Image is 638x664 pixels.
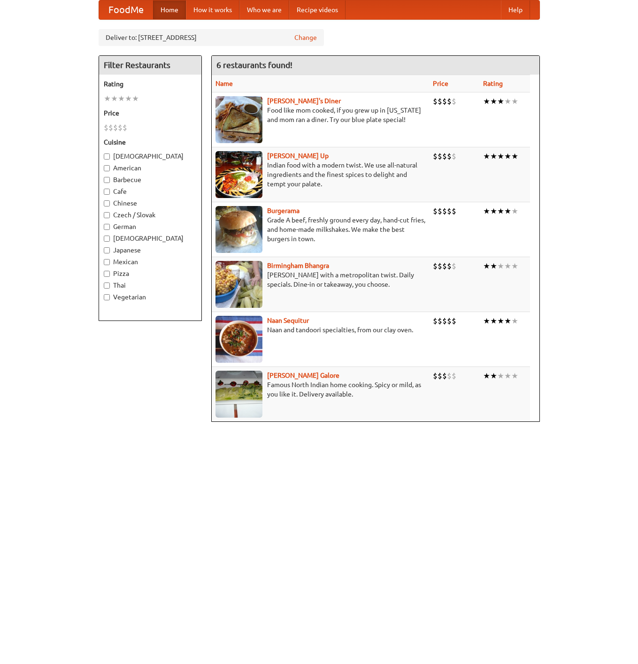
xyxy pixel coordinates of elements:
[501,0,530,19] a: Help
[267,317,309,324] a: Naan Sequitur
[239,0,289,19] a: Who we are
[104,269,197,278] label: Pizza
[215,380,425,399] p: Famous North Indian home cooking. Spicy or mild, as you like it. Delivery available.
[497,371,504,381] li: ★
[104,292,197,302] label: Vegetarian
[118,122,123,133] li: $
[490,316,497,326] li: ★
[104,152,197,161] label: [DEMOGRAPHIC_DATA]
[104,200,110,206] input: Chinese
[511,151,518,161] li: ★
[483,316,490,326] li: ★
[215,316,262,363] img: naansequitur.jpg
[433,151,438,161] li: $
[267,262,329,269] a: Birmingham Bhangra
[497,151,504,161] li: ★
[215,371,262,418] img: currygalore.jpg
[504,371,511,381] li: ★
[215,106,425,124] p: Food like mom cooked, if you grew up in [US_STATE] and mom ran a diner. Try our blue plate special!
[104,282,110,289] input: Thai
[504,316,511,326] li: ★
[452,261,456,271] li: $
[452,96,456,107] li: $
[490,261,497,271] li: ★
[104,122,108,133] li: $
[483,96,490,107] li: ★
[113,122,118,133] li: $
[104,210,197,220] label: Czech / Slovak
[104,108,197,118] h5: Price
[104,198,197,208] label: Chinese
[111,93,118,104] li: ★
[433,206,438,216] li: $
[447,206,452,216] li: $
[104,247,110,253] input: Japanese
[104,245,197,255] label: Japanese
[504,261,511,271] li: ★
[125,93,132,104] li: ★
[442,151,447,161] li: $
[186,0,239,19] a: How it works
[433,80,448,87] a: Price
[438,261,442,271] li: $
[104,281,197,290] label: Thai
[216,61,292,69] ng-pluralize: 6 restaurants found!
[442,371,447,381] li: $
[215,96,262,143] img: sallys.jpg
[452,151,456,161] li: $
[99,56,201,75] h4: Filter Restaurants
[123,122,127,133] li: $
[511,96,518,107] li: ★
[104,79,197,89] h5: Rating
[438,316,442,326] li: $
[215,151,262,198] img: curryup.jpg
[438,96,442,107] li: $
[511,206,518,216] li: ★
[497,96,504,107] li: ★
[104,187,197,196] label: Cafe
[483,261,490,271] li: ★
[438,151,442,161] li: $
[511,261,518,271] li: ★
[490,151,497,161] li: ★
[153,0,186,19] a: Home
[483,151,490,161] li: ★
[433,96,438,107] li: $
[104,175,197,184] label: Barbecue
[447,151,452,161] li: $
[483,371,490,381] li: ★
[104,294,110,300] input: Vegetarian
[447,371,452,381] li: $
[490,206,497,216] li: ★
[104,234,197,243] label: [DEMOGRAPHIC_DATA]
[99,29,324,46] div: Deliver to: [STREET_ADDRESS]
[452,316,456,326] li: $
[267,152,329,160] a: [PERSON_NAME] Up
[104,271,110,277] input: Pizza
[215,215,425,244] p: Grade A beef, freshly ground every day, hand-cut fries, and home-made milkshakes. We make the bes...
[267,372,339,379] a: [PERSON_NAME] Galore
[447,261,452,271] li: $
[104,189,110,195] input: Cafe
[104,222,197,231] label: German
[267,97,341,105] a: [PERSON_NAME]'s Diner
[267,207,300,214] a: Burgerama
[452,371,456,381] li: $
[483,206,490,216] li: ★
[104,93,111,104] li: ★
[438,206,442,216] li: $
[104,224,110,230] input: German
[433,316,438,326] li: $
[511,316,518,326] li: ★
[104,177,110,183] input: Barbecue
[104,236,110,242] input: [DEMOGRAPHIC_DATA]
[104,257,197,267] label: Mexican
[442,261,447,271] li: $
[99,0,153,19] a: FoodMe
[215,325,425,335] p: Naan and tandoori specialties, from our clay oven.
